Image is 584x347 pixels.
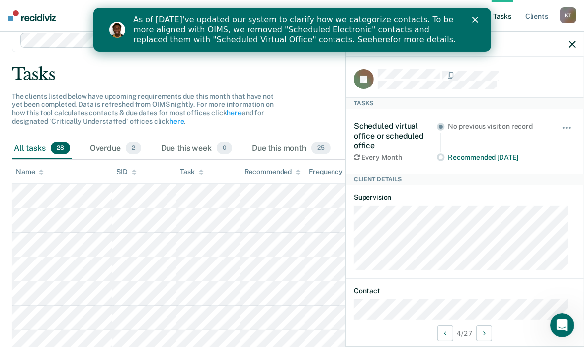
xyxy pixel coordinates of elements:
span: 25 [311,142,331,155]
div: Due this week [159,138,234,160]
iframe: Intercom live chat [550,313,574,337]
a: here [227,109,241,117]
span: 28 [51,142,70,155]
img: Recidiviz [8,10,56,21]
div: SID [116,168,137,176]
div: All tasks [12,138,72,160]
div: K T [560,7,576,23]
div: 4 / 27 [346,320,584,346]
button: Next Client [476,325,492,341]
span: The clients listed below have upcoming requirements due this month that have not yet been complet... [12,92,274,125]
div: Tasks [346,97,584,109]
div: Close [379,9,389,15]
div: Client Details [346,173,584,185]
div: Scheduled virtual office or scheduled office [354,121,437,150]
dt: Supervision [354,193,576,202]
a: here [169,117,184,125]
div: Tasks [12,64,572,85]
span: 0 [217,142,232,155]
div: Task [180,168,204,176]
div: Recommended [244,168,301,176]
span: 2 [126,142,141,155]
a: here [279,27,297,36]
iframe: Intercom live chat banner [93,8,491,52]
div: Due this month [250,138,333,160]
div: Every Month [354,153,437,162]
div: Frequency [309,168,343,176]
div: Recommended [DATE] [448,153,548,162]
dt: Contact [354,287,576,295]
button: Previous Client [437,325,453,341]
div: Name [16,168,44,176]
div: Overdue [88,138,143,160]
div: No previous visit on record [448,122,548,131]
